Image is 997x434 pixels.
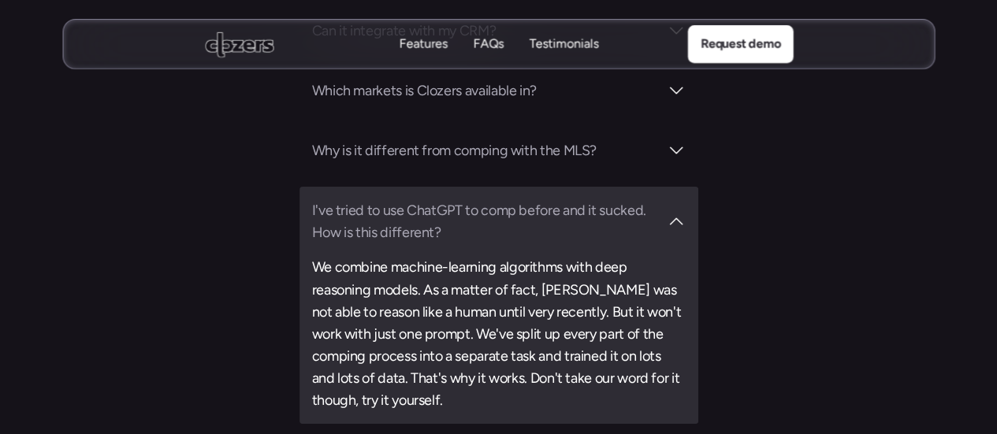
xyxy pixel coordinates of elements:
h3: Why is it different from comping with the MLS? [312,139,659,161]
a: Request demo [687,25,792,63]
a: TestimonialsTestimonials [529,35,599,54]
h3: I've tried to use ChatGPT to comp before and it sucked. How is this different? [312,199,659,243]
a: FeaturesFeatures [399,35,448,54]
p: FAQs [473,53,504,70]
p: Features [399,35,448,53]
p: Testimonials [529,35,599,53]
a: FAQsFAQs [473,35,504,54]
p: Testimonials [529,53,599,70]
p: Features [399,53,448,70]
p: FAQs [473,35,504,53]
h3: Which markets is Clozers available in? [312,80,659,102]
h3: We combine machine-learning algorithms with deep reasoning models. As a matter of fact, [PERSON_N... [312,256,686,411]
p: Request demo [700,34,779,54]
